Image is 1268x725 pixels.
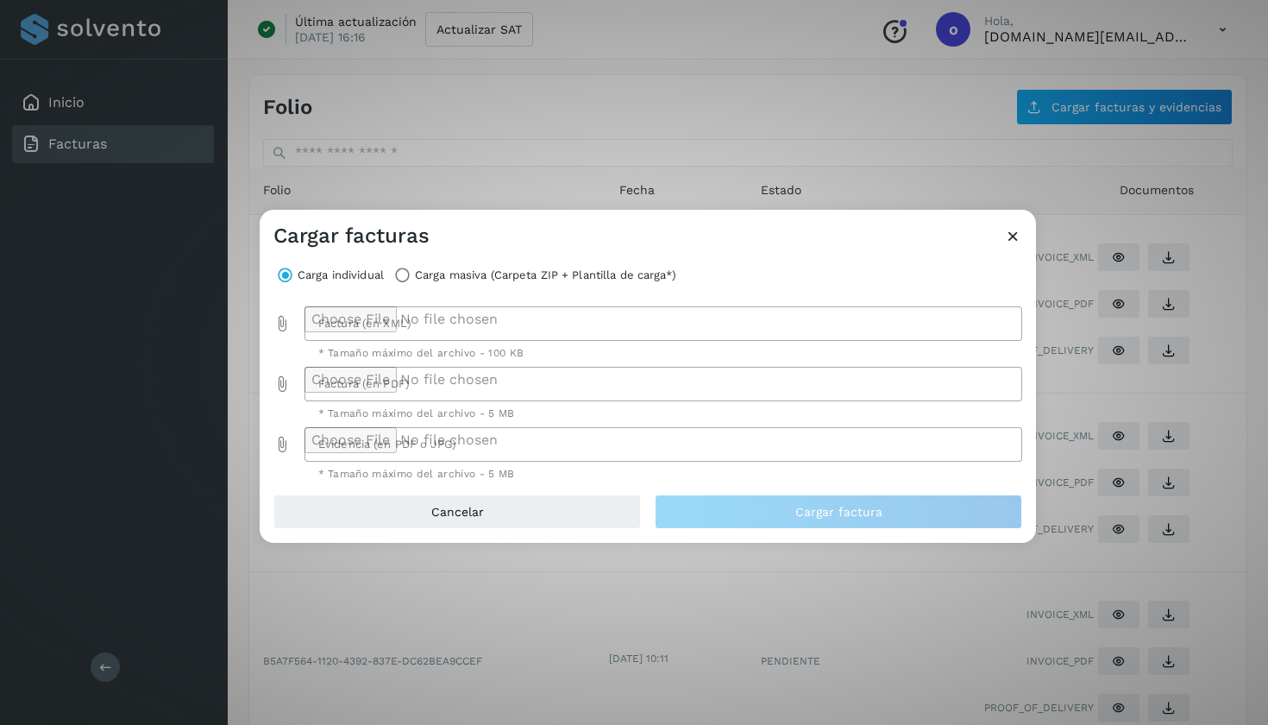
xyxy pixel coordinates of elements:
[795,506,882,518] span: Cargar factura
[318,469,1009,479] div: * Tamaño máximo del archivo - 5 MB
[273,436,291,453] i: Evidencia (en PDF o JPG) prepended action
[318,408,1009,419] div: * Tamaño máximo del archivo - 5 MB
[273,495,641,529] button: Cancelar
[318,348,1009,358] div: * Tamaño máximo del archivo - 100 KB
[415,263,676,287] label: Carga masiva (Carpeta ZIP + Plantilla de carga*)
[655,495,1022,529] button: Cargar factura
[273,375,291,393] i: Factura (en PDF) prepended action
[273,315,291,332] i: Factura (en XML) prepended action
[273,224,430,249] h3: Cargar facturas
[298,263,384,287] label: Carga individual
[431,506,484,518] span: Cancelar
